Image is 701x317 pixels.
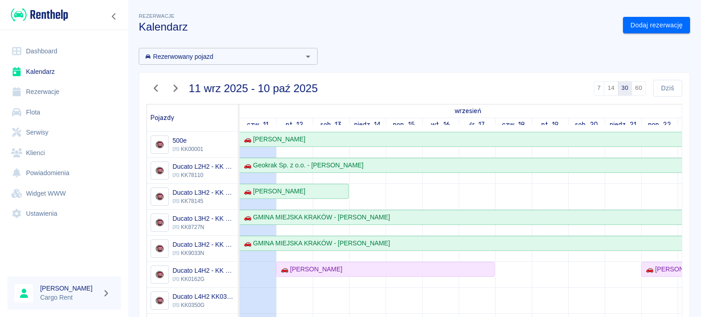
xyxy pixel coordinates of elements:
p: KK78110 [173,171,234,179]
a: 16 września 2025 [429,118,452,131]
img: Image [152,267,167,282]
a: Flota [7,102,121,123]
button: Dziś [653,80,682,97]
p: KK0350G [173,301,234,309]
a: 19 września 2025 [539,118,561,131]
button: 30 dni [618,81,632,96]
a: Ustawienia [7,203,121,224]
img: Image [152,137,167,152]
a: Powiadomienia [7,163,121,183]
a: Renthelp logo [7,7,68,22]
img: Renthelp logo [11,7,68,22]
a: 15 września 2025 [391,118,417,131]
span: Rezerwacje [139,13,174,19]
h6: Ducato L3H2 - KK 78145 [173,188,234,197]
a: 11 września 2025 [452,104,483,118]
p: KK78145 [173,197,234,205]
a: Kalendarz [7,62,121,82]
a: 12 września 2025 [283,118,306,131]
h6: Ducato L3H2 - KK 8727N [173,214,234,223]
button: 60 dni [632,81,646,96]
a: 13 września 2025 [318,118,344,131]
button: 14 dni [604,81,618,96]
a: 18 września 2025 [500,118,527,131]
a: Widget WWW [7,183,121,204]
a: 20 września 2025 [573,118,600,131]
a: 21 września 2025 [607,118,639,131]
h3: Kalendarz [139,21,616,33]
div: 🚗 Geokrak Sp. z o.o. - [PERSON_NAME] [240,161,363,170]
h3: 11 wrz 2025 - 10 paź 2025 [189,82,318,95]
a: 11 września 2025 [245,118,271,131]
h6: Ducato L2H2 - KK 78110 [173,162,234,171]
h6: Ducato L4H2 - KK 0162G [173,266,234,275]
img: Image [152,215,167,230]
img: Image [152,189,167,204]
h6: 500e [173,136,203,145]
p: KK8727N [173,223,234,231]
h6: [PERSON_NAME] [40,284,99,293]
img: Image [152,163,167,178]
div: 🚗 [PERSON_NAME] [240,135,305,144]
p: KK0162G [173,275,234,283]
a: Dodaj rezerwację [623,17,690,34]
a: 14 września 2025 [352,118,383,131]
a: Dashboard [7,41,121,62]
img: Image [152,241,167,256]
img: Image [152,293,167,308]
a: Rezerwacje [7,82,121,102]
h6: Ducato L4H2 KK0350G [173,292,234,301]
p: KK9033N [173,249,234,257]
button: 7 dni [594,81,605,96]
p: Cargo Rent [40,293,99,302]
h6: Ducato L3H2 - KK 9033N [173,240,234,249]
a: Klienci [7,143,121,163]
a: 22 września 2025 [646,118,674,131]
div: 🚗 GMINA MIEJSKA KRAKÓW - [PERSON_NAME] [240,213,390,222]
button: Zwiń nawigację [107,10,121,22]
button: Otwórz [302,50,314,63]
span: Pojazdy [151,114,174,122]
div: 🚗 [PERSON_NAME] [277,265,342,274]
a: Serwisy [7,122,121,143]
div: 🚗 [PERSON_NAME] [240,187,305,196]
input: Wyszukaj i wybierz pojazdy... [141,51,300,62]
p: KK00001 [173,145,203,153]
div: 🚗 GMINA MIEJSKA KRAKÓW - [PERSON_NAME] [240,239,390,248]
a: 17 września 2025 [467,118,487,131]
